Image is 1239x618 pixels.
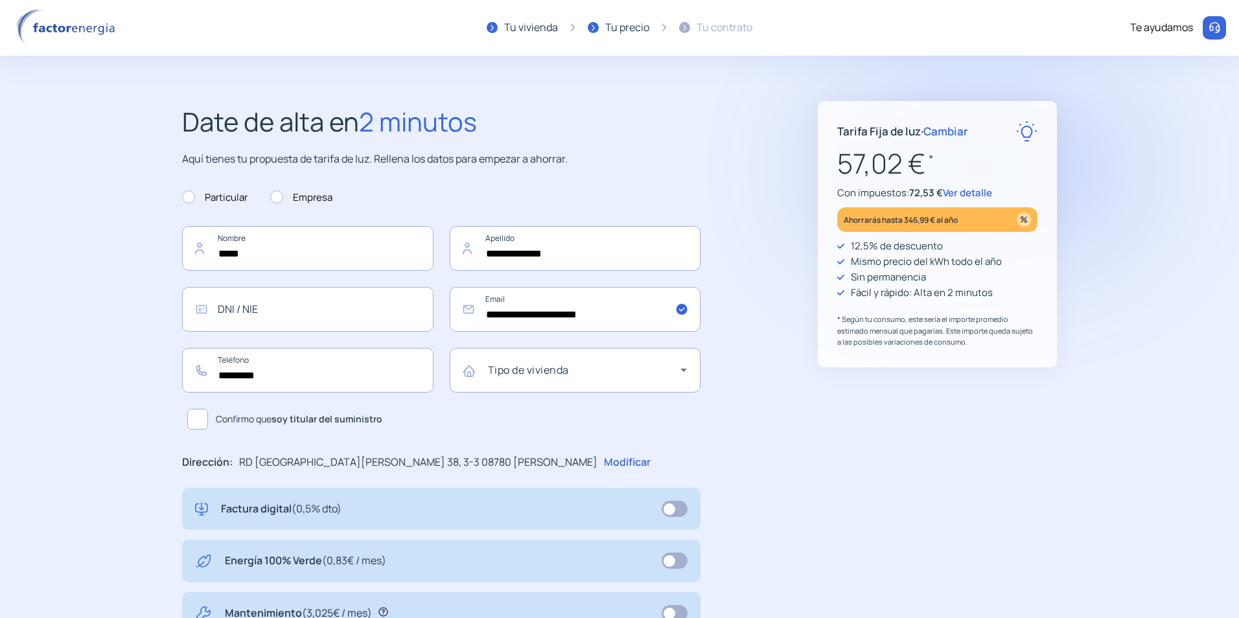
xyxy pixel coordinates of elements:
[697,19,752,36] div: Tu contrato
[844,212,958,227] p: Ahorrarás hasta 346,99 € al año
[923,124,968,139] span: Cambiar
[851,269,926,285] p: Sin permanencia
[605,19,649,36] div: Tu precio
[851,285,993,301] p: Fácil y rápido: Alta en 2 minutos
[195,553,212,569] img: energy-green.svg
[1130,19,1193,36] div: Te ayudamos
[182,454,233,471] p: Dirección:
[1017,212,1031,227] img: percentage_icon.svg
[195,501,208,518] img: digital-invoice.svg
[322,553,386,567] span: (0,83€ / mes)
[1208,21,1221,34] img: llamar
[943,186,992,200] span: Ver detalle
[604,454,651,471] p: Modificar
[1016,120,1037,142] img: rate-E.svg
[216,412,382,426] span: Confirmo que
[837,142,1037,185] p: 57,02 €
[182,151,701,168] p: Aquí tienes tu propuesta de tarifa de luz. Rellena los datos para empezar a ahorrar.
[13,9,123,47] img: logo factor
[837,314,1037,348] p: * Según tu consumo, este sería el importe promedio estimado mensual que pagarías. Este importe qu...
[504,19,558,36] div: Tu vivienda
[182,101,701,143] h2: Date de alta en
[225,553,386,569] p: Energía 100% Verde
[272,413,382,425] b: soy titular del suministro
[837,122,968,140] p: Tarifa Fija de luz ·
[292,501,342,516] span: (0,5% dto)
[851,238,943,254] p: 12,5% de descuento
[270,190,332,205] label: Empresa
[488,363,569,377] mat-label: Tipo de vivienda
[239,454,597,471] p: RD [GEOGRAPHIC_DATA][PERSON_NAME] 38, 3-3 08780 [PERSON_NAME]
[182,190,248,205] label: Particular
[909,186,943,200] span: 72,53 €
[837,185,1037,201] p: Con impuestos:
[851,254,1002,269] p: Mismo precio del kWh todo el año
[221,501,342,518] p: Factura digital
[359,104,477,139] span: 2 minutos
